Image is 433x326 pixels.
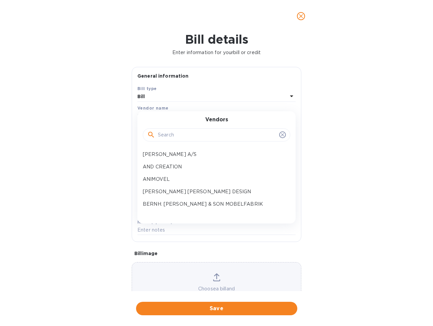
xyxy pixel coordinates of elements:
button: close [293,8,309,24]
p: Choose a bill and drag it here [132,285,301,299]
input: Enter notes [137,225,296,235]
button: Save [136,302,297,315]
p: BERNH. [PERSON_NAME] & SON MOBELFABRIK [143,201,285,208]
b: Bill [137,94,145,99]
span: Save [141,304,292,313]
b: Vendor name [137,106,168,111]
h1: Bill details [5,32,428,46]
h3: Vendors [205,117,228,123]
p: AND CREATION [143,163,285,170]
b: General information [137,73,189,79]
p: [PERSON_NAME] A/S [143,151,285,158]
b: Bill type [137,86,157,91]
p: ANIMOVEL [143,176,285,183]
label: Notes (optional) [137,220,173,224]
p: [PERSON_NAME] [PERSON_NAME] DESIGN [143,188,285,195]
p: Bill image [134,250,299,257]
p: Enter information for your bill or credit [5,49,428,56]
input: Search [158,130,276,140]
p: Select vendor name [137,113,184,120]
